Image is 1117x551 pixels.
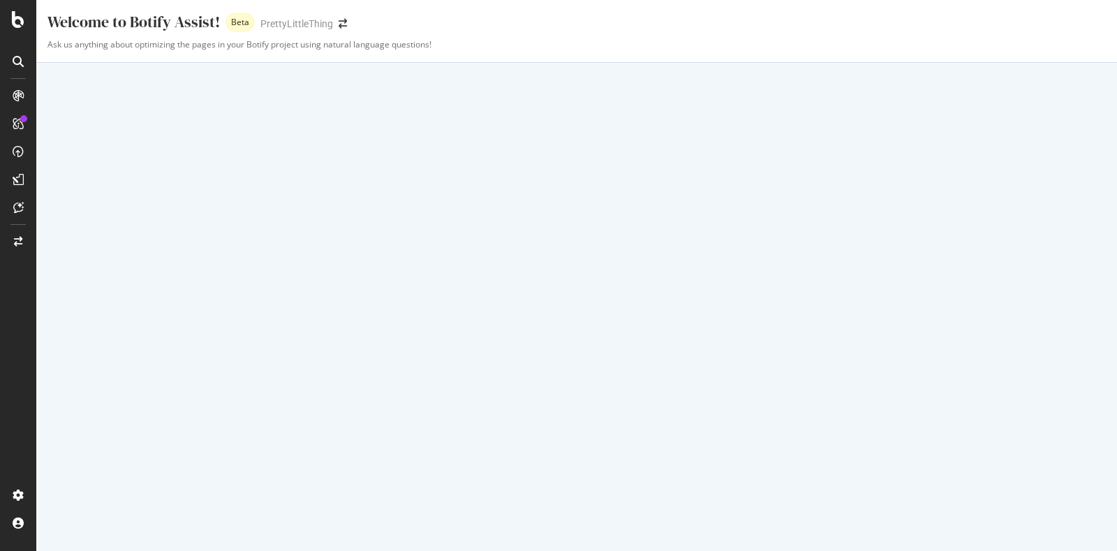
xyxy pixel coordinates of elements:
[231,18,249,27] span: Beta
[339,19,347,29] div: arrow-right-arrow-left
[36,38,1117,61] div: Ask us anything about optimizing the pages in your Botify project using natural language questions!
[260,17,333,31] div: PrettyLittleThing
[47,11,220,33] div: Welcome to Botify Assist!
[225,13,255,32] div: warning label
